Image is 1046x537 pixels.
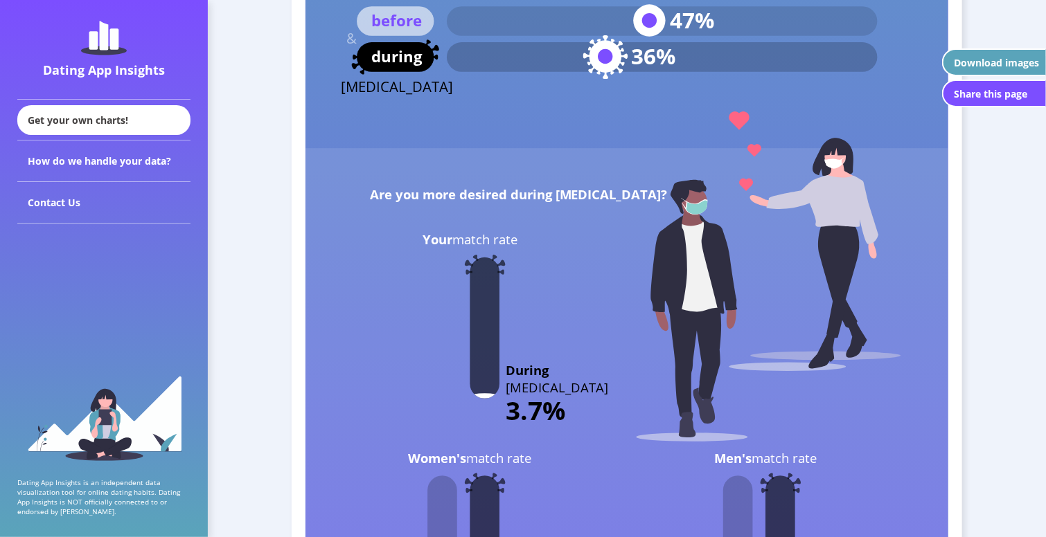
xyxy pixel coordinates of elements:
div: Download images [954,56,1039,69]
tspan: match rate [452,230,517,248]
text: before [371,10,422,31]
text: During [506,361,550,379]
img: sidebar_girl.91b9467e.svg [26,374,182,461]
text: Are you more desired during [MEDICAL_DATA]? [370,185,668,203]
p: Dating App Insights is an independent data visualization tool for online dating habits. Dating Ap... [17,477,190,516]
div: How do we handle your data? [17,140,190,182]
text: Men's [714,449,817,466]
div: Get your own charts! [17,105,190,135]
text: 47% [670,4,714,34]
div: Contact Us [17,182,190,224]
text: [MEDICAL_DATA] [341,76,453,95]
button: Download images [942,48,1046,76]
button: Share this page [942,80,1046,107]
tspan: match rate [752,449,817,466]
text: & [346,28,357,48]
text: Your [423,230,517,248]
img: dating-app-insights-logo.5abe6921.svg [81,21,127,55]
div: Share this page [954,87,1027,100]
tspan: match rate [467,449,532,466]
text: during [371,46,423,67]
text: 36% [631,40,675,70]
text: Women's [409,449,532,466]
text: 3.7% [506,392,566,428]
div: Dating App Insights [21,62,187,78]
text: [MEDICAL_DATA] [506,379,609,396]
